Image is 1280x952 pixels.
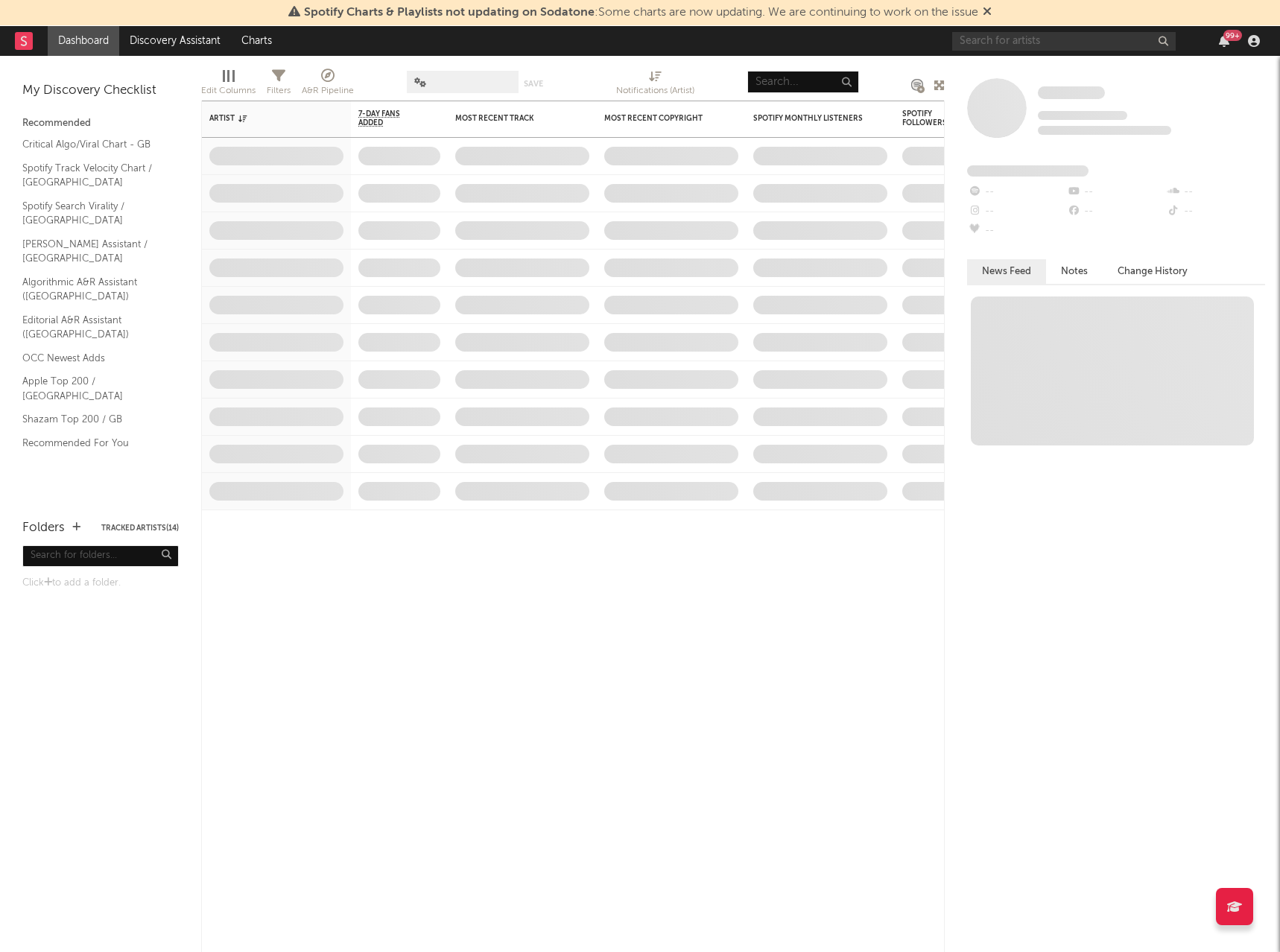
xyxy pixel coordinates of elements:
a: Recommended For You [22,435,164,451]
div: Spotify Followers [902,110,954,127]
a: Spotify Search Virality / [GEOGRAPHIC_DATA] [22,198,164,229]
a: Charts [231,26,282,56]
a: Discovery Assistant [119,26,231,56]
input: Search... [747,71,859,93]
a: Some Artist [1038,86,1105,101]
div: Artist [209,114,321,123]
span: : Some charts are now updating. We are continuing to work on the issue [304,7,978,19]
span: 0 fans last week [1038,126,1171,135]
a: OCC Newest Adds [22,350,164,366]
button: Tracked Artists(14) [101,524,179,532]
input: Search for artists [952,32,1176,51]
div: Most Recent Copyright [604,114,716,123]
div: Folders [22,519,65,537]
div: 99 + [1223,30,1242,41]
div: -- [1166,183,1265,202]
button: News Feed [967,259,1046,284]
div: My Discovery Checklist [22,82,179,100]
div: Recommended [22,115,179,133]
a: Algorithmic A&R Assistant ([GEOGRAPHIC_DATA]) [22,274,164,305]
div: Spotify Monthly Listeners [753,114,865,123]
div: Filters [267,63,291,107]
span: Dismiss [983,7,992,19]
div: -- [1066,183,1165,202]
div: A&R Pipeline [302,63,354,107]
div: -- [967,202,1066,221]
span: Tracking Since: [DATE] [1038,111,1127,120]
a: [PERSON_NAME] Assistant / [GEOGRAPHIC_DATA] [22,236,164,267]
div: Notifications (Artist) [616,82,694,100]
button: 99+ [1219,35,1229,47]
a: Spotify Track Velocity Chart / [GEOGRAPHIC_DATA] [22,160,164,191]
div: Edit Columns [201,82,256,100]
a: Editorial A&R Assistant ([GEOGRAPHIC_DATA]) [22,312,164,343]
div: -- [1066,202,1165,221]
a: Apple Top 200 / [GEOGRAPHIC_DATA] [22,373,164,404]
div: Most Recent Track [455,114,567,123]
div: -- [1166,202,1265,221]
a: Shazam Top 200 / GB [22,411,164,428]
div: -- [967,221,1066,241]
span: 7-Day Fans Added [358,110,418,127]
span: Fans Added by Platform [967,165,1089,177]
input: Search for folders... [22,545,179,567]
div: -- [967,183,1066,202]
div: Notifications (Artist) [616,63,694,107]
span: Spotify Charts & Playlists not updating on Sodatone [304,7,595,19]
a: Dashboard [48,26,119,56]
button: Change History [1103,259,1203,284]
div: A&R Pipeline [302,82,354,100]
div: Filters [267,82,291,100]
span: Some Artist [1038,86,1105,99]
a: Critical Algo/Viral Chart - GB [22,136,164,153]
button: Notes [1046,259,1103,284]
button: Save [524,80,543,88]
div: Click to add a folder. [22,574,179,592]
div: Edit Columns [201,63,256,107]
